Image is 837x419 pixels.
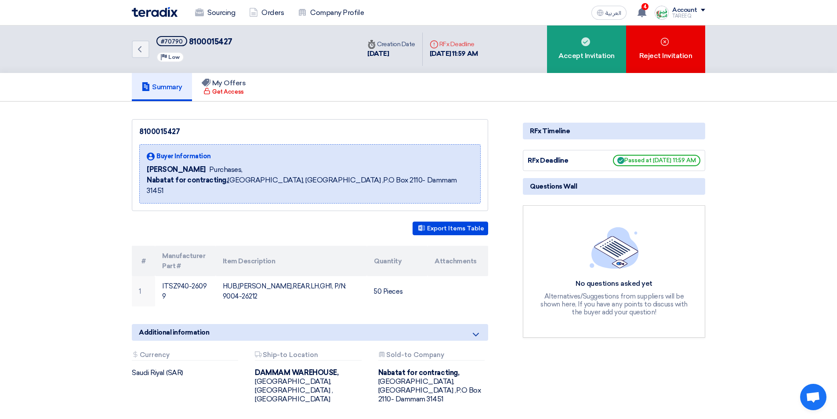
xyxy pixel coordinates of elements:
h5: My Offers [202,79,246,87]
div: [DATE] 11:59 AM [430,49,478,59]
th: Manufacturer Part # [155,246,216,276]
div: Ship-to Location [255,351,361,361]
div: TAREEQ [672,14,705,18]
div: Sold-to Company [378,351,485,361]
a: Company Profile [291,3,371,22]
div: Currency [132,351,238,361]
th: Attachments [428,246,488,276]
b: Nabatat for contracting, [378,368,459,377]
div: Saudi Riyal (SAR) [132,368,242,377]
span: [GEOGRAPHIC_DATA], [GEOGRAPHIC_DATA] ,P.O Box 2110- Dammam 31451 [147,175,473,196]
div: Reject Invitation [626,26,705,73]
div: Alternatives/Suggestions from suppliers will be shown here, If you have any points to discuss wit... [540,292,689,316]
img: Teradix logo [132,7,178,17]
a: Orders [242,3,291,22]
span: العربية [605,10,621,16]
td: 1 [132,276,155,306]
span: Buyer Information [156,152,211,161]
a: Open chat [800,384,826,410]
a: Sourcing [188,3,242,22]
div: Accept Invitation [547,26,626,73]
div: Creation Date [367,40,415,49]
span: 4 [641,3,649,10]
span: 8100015427 [189,37,232,47]
td: ITSZ940-26099 [155,276,216,306]
div: [DATE] [367,49,415,59]
div: RFx Deadline [430,40,478,49]
span: Low [168,54,180,60]
b: Nabatat for contracting, [147,176,228,184]
span: [PERSON_NAME] [147,164,206,175]
div: [GEOGRAPHIC_DATA], [GEOGRAPHIC_DATA] ,[GEOGRAPHIC_DATA] [255,368,365,404]
div: Get Access [203,87,243,96]
div: RFx Timeline [523,123,705,139]
div: Account [672,7,697,14]
b: DAMMAM WAREHOUSE, [255,368,338,377]
a: My Offers Get Access [192,73,256,101]
span: Passed at [DATE] 11:59 AM [613,155,700,166]
button: Export Items Table [413,222,488,235]
a: Summary [132,73,192,101]
img: Screenshot___1727703618088.png [655,6,669,20]
div: #70790 [161,39,183,44]
img: empty_state_list.svg [590,227,639,268]
td: 50 Pieces [367,276,428,306]
div: No questions asked yet [540,279,689,288]
td: HUB,[PERSON_NAME],REAR,LH,GH1, P/N: 9004-26212 [216,276,367,306]
span: Questions Wall [530,182,577,191]
h5: 8100015427 [156,36,232,47]
th: # [132,246,155,276]
th: Item Description [216,246,367,276]
th: Quantity [367,246,428,276]
div: RFx Deadline [528,156,594,166]
h5: Summary [141,83,182,91]
div: 8100015427 [139,127,481,137]
span: Additional information [139,328,209,337]
div: [GEOGRAPHIC_DATA], [GEOGRAPHIC_DATA] ,P.O Box 2110- Dammam 31451 [378,368,488,404]
span: Purchases, [209,164,243,175]
button: العربية [591,6,627,20]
